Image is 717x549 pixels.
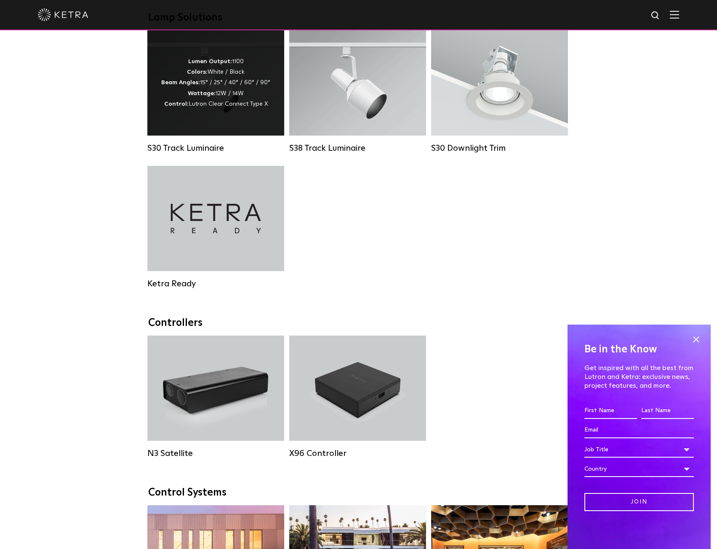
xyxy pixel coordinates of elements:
[584,461,694,477] div: Country
[147,279,284,289] div: Ketra Ready
[187,69,208,75] strong: Colors:
[584,493,694,511] input: Join
[431,30,568,153] a: S30 Downlight Trim S30 Downlight Trim
[584,341,694,357] h4: Be in the Know
[289,143,426,153] div: S38 Track Luminaire
[188,59,232,64] strong: Lumen Output:
[148,487,569,499] div: Control Systems
[289,30,426,153] a: S38 Track Luminaire Lumen Output:1100Colors:White / BlackBeam Angles:10° / 25° / 40° / 60°Wattage...
[147,30,284,153] a: S30 Track Luminaire Lumen Output:1100Colors:White / BlackBeam Angles:15° / 25° / 40° / 60° / 90°W...
[650,11,661,21] img: search icon
[161,56,270,109] div: 1100 White / Black 15° / 25° / 40° / 60° / 90° 12W / 14W
[670,11,679,19] img: Hamburger%20Nav.svg
[189,101,268,107] span: Lutron Clear Connect Type X
[188,91,216,96] strong: Wattage:
[584,403,637,419] input: First Name
[584,442,694,458] div: Job Title
[584,364,694,390] p: Get inspired with all the best from Lutron and Ketra: exclusive news, project features, and more.
[164,101,189,107] strong: Control:
[147,336,284,458] a: N3 Satellite N3 Satellite
[584,422,694,438] input: Email
[289,448,426,458] div: X96 Controller
[147,448,284,458] div: N3 Satellite
[38,8,88,21] img: ketra-logo-2019-white
[431,143,568,153] div: S30 Downlight Trim
[641,403,694,419] input: Last Name
[148,317,569,329] div: Controllers
[147,143,284,153] div: S30 Track Luminaire
[147,166,284,289] a: Ketra Ready Ketra Ready
[289,336,426,458] a: X96 Controller X96 Controller
[161,80,200,85] strong: Beam Angles:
